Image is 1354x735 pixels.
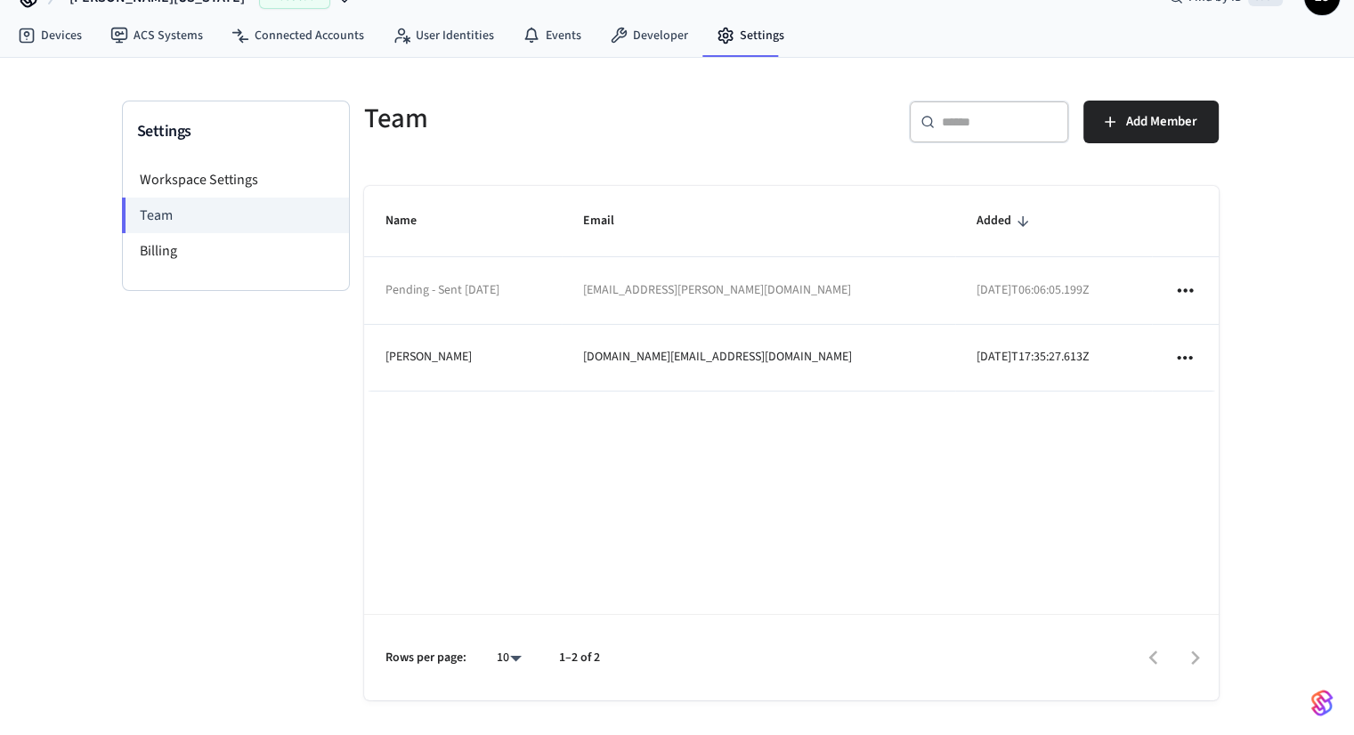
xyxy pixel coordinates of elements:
a: Events [508,20,596,52]
span: Added [977,207,1034,235]
td: [DOMAIN_NAME][EMAIL_ADDRESS][DOMAIN_NAME] [562,325,955,392]
li: Team [122,198,349,233]
a: User Identities [378,20,508,52]
li: Workspace Settings [123,162,349,198]
li: Billing [123,233,349,269]
td: [PERSON_NAME] [364,325,562,392]
td: [DATE]T06:06:05.199Z [955,257,1152,324]
td: Pending - Sent [DATE] [364,257,562,324]
td: [EMAIL_ADDRESS][PERSON_NAME][DOMAIN_NAME] [562,257,955,324]
p: Rows per page: [385,649,466,667]
a: Developer [596,20,702,52]
a: ACS Systems [96,20,217,52]
span: Email [583,207,637,235]
a: Devices [4,20,96,52]
table: sticky table [364,186,1219,392]
p: 1–2 of 2 [559,649,600,667]
h5: Team [364,101,781,137]
span: Name [385,207,440,235]
button: Add Member [1083,101,1219,143]
img: SeamLogoGradient.69752ec5.svg [1311,689,1333,717]
a: Connected Accounts [217,20,378,52]
a: Settings [702,20,799,52]
span: Add Member [1126,110,1197,133]
h3: Settings [137,119,335,144]
div: 10 [488,645,531,671]
td: [DATE]T17:35:27.613Z [955,325,1152,392]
